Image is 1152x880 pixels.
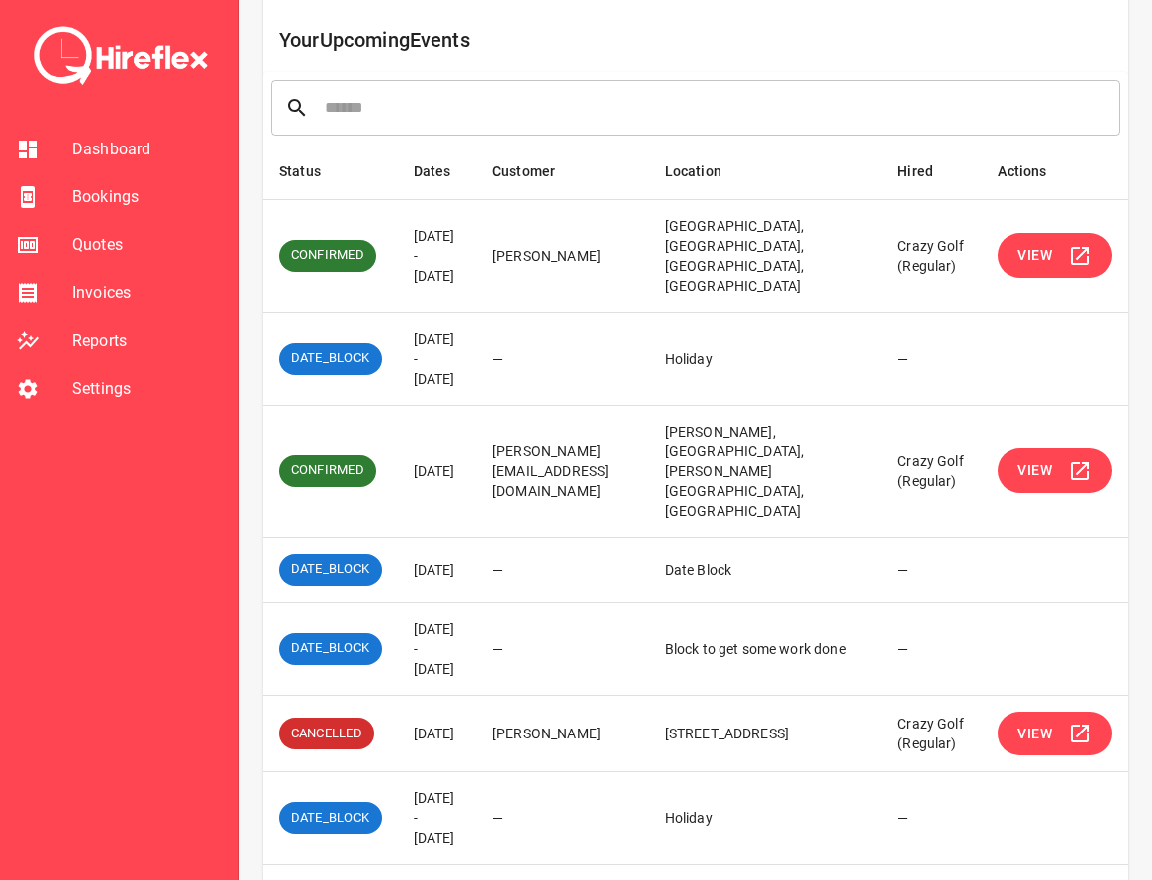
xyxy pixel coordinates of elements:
td: [DATE] - [DATE] [398,312,477,405]
td: [PERSON_NAME] [476,199,649,312]
span: Invoices [72,281,222,305]
td: — [476,772,649,865]
td: Holiday [649,772,882,865]
span: View [1017,458,1052,483]
span: Settings [72,377,222,401]
td: [GEOGRAPHIC_DATA], [GEOGRAPHIC_DATA], [GEOGRAPHIC_DATA], [GEOGRAPHIC_DATA] [649,199,882,312]
td: — [881,537,982,602]
th: Actions [982,144,1128,200]
td: — [881,312,982,405]
td: [STREET_ADDRESS] [649,695,882,772]
span: DATE_BLOCK [279,639,382,658]
td: — [476,537,649,602]
th: Dates [398,144,477,200]
span: Bookings [72,185,222,209]
td: Crazy Golf (Regular) [881,405,982,537]
td: — [881,772,982,865]
span: DATE_BLOCK [279,560,382,579]
td: [DATE] - [DATE] [398,199,477,312]
td: — [476,602,649,695]
span: CONFIRMED [279,461,376,480]
span: DATE_BLOCK [279,809,382,828]
span: Reports [72,329,222,353]
td: Block to get some work done [649,602,882,695]
span: View [1017,722,1052,746]
td: [PERSON_NAME], [GEOGRAPHIC_DATA], [PERSON_NAME][GEOGRAPHIC_DATA], [GEOGRAPHIC_DATA] [649,405,882,537]
td: Crazy Golf (Regular) [881,199,982,312]
span: CANCELLED [279,725,374,743]
td: [DATE] - [DATE] [398,602,477,695]
span: Quotes [72,233,222,257]
th: Hired [881,144,982,200]
td: [PERSON_NAME][EMAIL_ADDRESS][DOMAIN_NAME] [476,405,649,537]
th: Status [263,144,398,200]
h6: Your Upcoming Events [279,24,1128,56]
span: Dashboard [72,138,222,161]
td: [DATE] [398,695,477,772]
td: [DATE] [398,537,477,602]
span: View [1017,243,1052,268]
td: — [476,312,649,405]
td: [PERSON_NAME] [476,695,649,772]
td: Date Block [649,537,882,602]
th: Customer [476,144,649,200]
td: — [881,602,982,695]
td: [DATE] [398,405,477,537]
td: [DATE] - [DATE] [398,772,477,865]
th: Location [649,144,882,200]
td: Holiday [649,312,882,405]
span: DATE_BLOCK [279,349,382,368]
td: Crazy Golf (Regular) [881,695,982,772]
span: CONFIRMED [279,246,376,265]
